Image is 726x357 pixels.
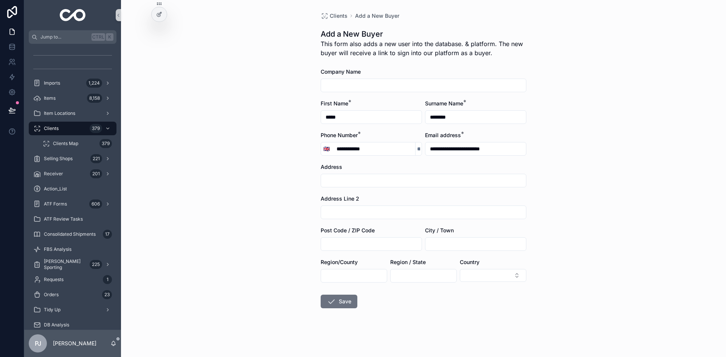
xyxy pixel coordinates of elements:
div: 379 [90,124,102,133]
span: Consolidated Shipments [44,231,96,237]
a: Clients379 [29,122,116,135]
div: 201 [90,169,102,178]
span: Imports [44,80,60,86]
span: FBS Analysis [44,246,71,252]
span: K [107,34,113,40]
span: [PERSON_NAME] Sporting [44,258,87,270]
span: 🇬🇧 [323,145,330,153]
button: Select Button [321,142,332,156]
span: Region/County [321,259,358,265]
div: 8,158 [87,94,102,103]
span: Requests [44,277,64,283]
span: Ctrl [92,33,105,41]
a: [PERSON_NAME] Sporting225 [29,258,116,271]
a: Action_List [29,182,116,196]
a: Clients Map379 [38,137,116,150]
span: Tidy Up [44,307,60,313]
span: Post Code / ZIP Code [321,227,375,233]
a: FBS Analysis [29,243,116,256]
div: scrollable content [24,44,121,330]
a: ATF Forms606 [29,197,116,211]
a: Clients [321,12,347,20]
span: Clients [330,12,347,20]
span: Clients Map [53,141,78,147]
span: City / Town [425,227,454,233]
p: This form also adds a new user into the database. & platform. The new buyer will receive a link t... [321,39,526,57]
span: Item Locations [44,110,75,116]
div: 606 [89,199,102,209]
span: First Name [321,100,348,107]
div: 225 [90,260,102,269]
span: Country [460,259,479,265]
span: Clients [44,125,59,131]
div: 23 [102,290,112,299]
span: Phone Number [321,132,358,138]
button: Save [321,295,357,308]
a: Receiver201 [29,167,116,181]
span: Surname Name [425,100,463,107]
a: ATF Review Tasks [29,212,116,226]
span: Action_List [44,186,67,192]
span: Orders [44,292,59,298]
span: Address Line 2 [321,195,359,202]
button: Select Button [460,269,526,282]
span: Receiver [44,171,63,177]
span: Region / State [390,259,426,265]
span: Company Name [321,68,361,75]
a: Tidy Up [29,303,116,317]
div: 1 [103,275,112,284]
a: Orders23 [29,288,116,301]
span: Email address [425,132,461,138]
img: App logo [60,9,86,21]
span: Jump to... [40,34,88,40]
a: Consolidated Shipments17 [29,227,116,241]
a: Items8,158 [29,91,116,105]
a: Selling Shops221 [29,152,116,165]
span: PJ [35,339,41,348]
div: 379 [99,139,112,148]
span: DB Analysis [44,322,69,328]
span: ATF Review Tasks [44,216,83,222]
h1: Add a New Buyer [321,29,526,39]
span: ATF Forms [44,201,67,207]
a: Add a New Buyer [355,12,399,20]
p: [PERSON_NAME] [53,340,96,347]
a: Requests1 [29,273,116,286]
span: Items [44,95,56,101]
a: DB Analysis [29,318,116,332]
a: Item Locations [29,107,116,120]
button: Jump to...CtrlK [29,30,116,44]
span: Address [321,164,342,170]
div: 17 [103,230,112,239]
span: Selling Shops [44,156,73,162]
div: 221 [90,154,102,163]
div: 1,224 [86,79,102,88]
a: Imports1,224 [29,76,116,90]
